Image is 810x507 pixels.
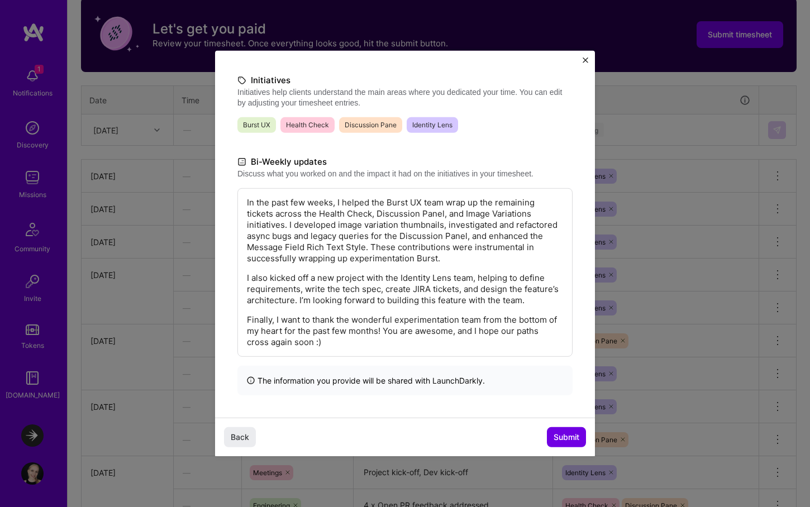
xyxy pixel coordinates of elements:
i: icon DocumentBlack [237,156,246,169]
span: Discussion Pane [339,117,402,133]
span: Submit [554,432,579,443]
button: Close [583,58,588,69]
label: Discuss what you worked on and the impact it had on the initiatives in your timesheet. [237,169,573,179]
p: I also kicked off a new project with the Identity Lens team, helping to define requirements, writ... [247,272,563,306]
span: Identity Lens [407,117,458,133]
i: icon TagBlack [237,74,246,87]
button: Back [224,427,256,447]
p: Finally, I want to thank the wonderful experimentation team from the bottom of my heart for the p... [247,314,563,348]
label: Initiatives help clients understand the main areas where you dedicated your time. You can edit by... [237,87,573,108]
p: In the past few weeks, I helped the Burst UX team wrap up the remaining tickets across the Health... [247,197,563,264]
span: Back [231,432,249,443]
label: Bi-Weekly updates [237,155,573,169]
span: Health Check [280,117,335,133]
i: icon InfoBlack [246,375,255,386]
button: Submit [547,427,586,447]
h4: What is written here will be shared with the team at LaunchDarkly , are you ready to submit? [237,22,573,51]
label: Initiatives [237,74,573,87]
span: Burst UX [237,117,276,133]
div: The information you provide will be shared with LaunchDarkly . [237,366,573,395]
